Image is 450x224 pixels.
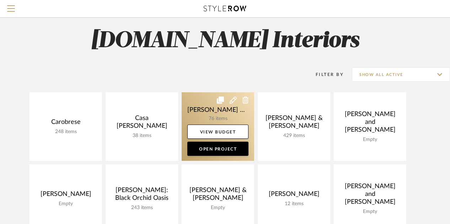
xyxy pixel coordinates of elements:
div: 12 items [263,201,325,207]
div: 248 items [35,129,96,135]
div: Empty [187,205,248,211]
div: Empty [339,209,401,215]
div: [PERSON_NAME] & [PERSON_NAME] [263,114,325,133]
div: [PERSON_NAME]: Black Orchid Oasis [111,186,172,205]
div: [PERSON_NAME] and [PERSON_NAME] [339,182,401,209]
div: Carobrese [35,118,96,129]
div: 38 items [111,133,172,139]
div: Filter By [306,71,344,78]
a: Open Project [187,142,248,156]
div: [PERSON_NAME] [35,190,96,201]
a: View Budget [187,125,248,139]
div: 243 items [111,205,172,211]
div: Casa [PERSON_NAME] [111,114,172,133]
div: [PERSON_NAME] and [PERSON_NAME] [339,110,401,137]
div: 429 items [263,133,325,139]
div: Empty [35,201,96,207]
div: Empty [339,137,401,143]
div: [PERSON_NAME] [263,190,325,201]
div: [PERSON_NAME] & [PERSON_NAME] [187,186,248,205]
